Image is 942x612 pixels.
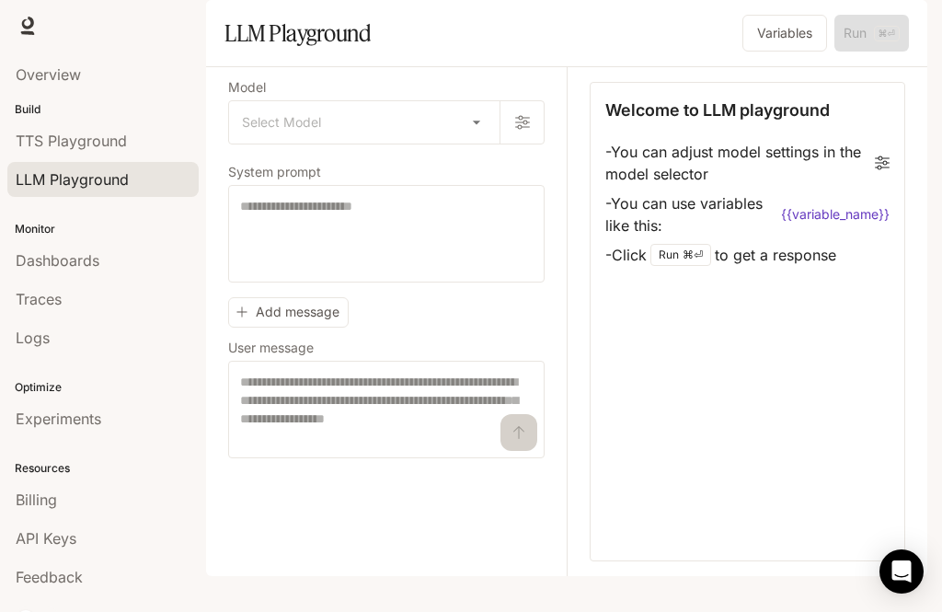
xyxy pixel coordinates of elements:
p: ⌘⏎ [683,249,703,260]
li: - You can adjust model settings in the model selector [605,137,890,189]
div: Select Model [229,101,500,144]
p: System prompt [228,166,321,179]
p: Welcome to LLM playground [605,98,830,122]
span: Select Model [242,113,321,132]
li: - Click to get a response [605,240,890,270]
div: Open Intercom Messenger [879,549,924,594]
div: Run [650,244,711,266]
button: Variables [742,15,827,52]
li: - You can use variables like this: [605,189,890,240]
p: User message [228,341,314,354]
code: {{variable_name}} [781,205,890,224]
button: Add message [228,297,349,328]
p: Model [228,81,266,94]
h1: LLM Playground [224,15,371,52]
